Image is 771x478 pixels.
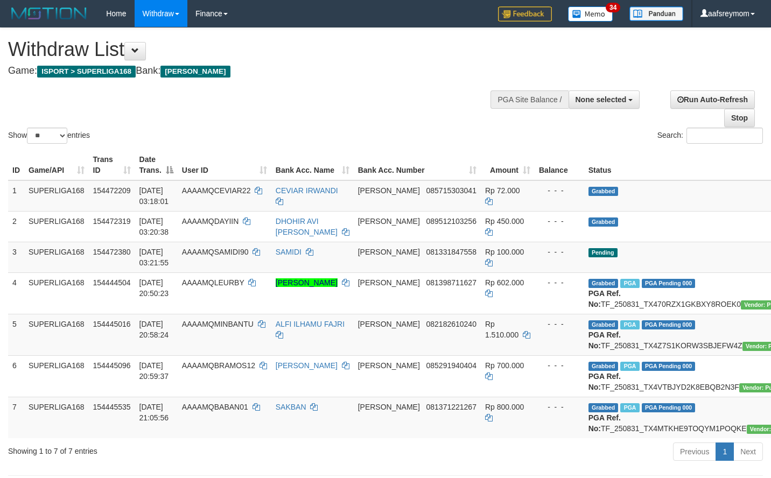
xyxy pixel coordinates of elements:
span: [DATE] 03:18:01 [139,186,169,206]
span: Rp 100.000 [485,248,524,256]
td: 6 [8,355,24,397]
th: User ID: activate to sort column ascending [178,150,271,180]
th: Trans ID: activate to sort column ascending [89,150,135,180]
span: 154472380 [93,248,131,256]
span: AAAAMQBABAN01 [182,403,248,411]
span: 154445096 [93,361,131,370]
div: - - - [539,319,580,329]
th: Amount: activate to sort column ascending [481,150,535,180]
img: Button%20Memo.svg [568,6,613,22]
td: 2 [8,211,24,242]
div: - - - [539,277,580,288]
span: Copy 081371221267 to clipboard [426,403,476,411]
span: AAAAMQLEURBY [182,278,244,287]
label: Search: [657,128,763,144]
a: ALFI ILHAMU FAJRI [276,320,345,328]
span: Grabbed [588,217,619,227]
span: Copy 081398711627 to clipboard [426,278,476,287]
div: - - - [539,185,580,196]
span: Rp 800.000 [485,403,524,411]
span: [DATE] 20:50:23 [139,278,169,298]
span: Marked by aafheankoy [620,320,639,329]
span: AAAAMQBRAMOS12 [182,361,255,370]
span: Pending [588,248,618,257]
a: Next [733,442,763,461]
a: [PERSON_NAME] [276,278,338,287]
span: PGA Pending [642,320,696,329]
span: ISPORT > SUPERLIGA168 [37,66,136,78]
span: [PERSON_NAME] [358,186,420,195]
span: 154445535 [93,403,131,411]
h4: Game: Bank: [8,66,503,76]
span: Grabbed [588,362,619,371]
td: SUPERLIGA168 [24,314,89,355]
span: AAAAMQDAYIIN [182,217,239,226]
label: Show entries [8,128,90,144]
td: 3 [8,242,24,272]
b: PGA Ref. No: [588,372,621,391]
a: DHOHIR AVI [PERSON_NAME] [276,217,338,236]
div: - - - [539,402,580,412]
th: Game/API: activate to sort column ascending [24,150,89,180]
span: Rp 1.510.000 [485,320,518,339]
span: [PERSON_NAME] [358,320,420,328]
th: ID [8,150,24,180]
span: Marked by aafheankoy [620,403,639,412]
span: Rp 450.000 [485,217,524,226]
select: Showentries [27,128,67,144]
span: Grabbed [588,403,619,412]
span: Marked by aafheankoy [620,362,639,371]
div: - - - [539,216,580,227]
span: AAAAMQSAMIDI90 [182,248,249,256]
td: SUPERLIGA168 [24,180,89,212]
div: - - - [539,247,580,257]
span: Copy 085291940404 to clipboard [426,361,476,370]
span: [PERSON_NAME] [358,248,420,256]
span: Copy 089512103256 to clipboard [426,217,476,226]
td: SUPERLIGA168 [24,397,89,438]
span: Marked by aafounsreynich [620,279,639,288]
span: PGA Pending [642,279,696,288]
span: [PERSON_NAME] [358,217,420,226]
span: [DATE] 21:05:56 [139,403,169,422]
span: Rp 602.000 [485,278,524,287]
span: 154472209 [93,186,131,195]
span: 154445016 [93,320,131,328]
h1: Withdraw List [8,39,503,60]
span: 154444504 [93,278,131,287]
th: Bank Acc. Name: activate to sort column ascending [271,150,354,180]
span: [PERSON_NAME] [358,361,420,370]
td: 4 [8,272,24,314]
td: SUPERLIGA168 [24,355,89,397]
span: PGA Pending [642,362,696,371]
span: Copy 082182610240 to clipboard [426,320,476,328]
span: Copy 085715303041 to clipboard [426,186,476,195]
td: 1 [8,180,24,212]
th: Balance [535,150,584,180]
img: Feedback.jpg [498,6,552,22]
th: Date Trans.: activate to sort column descending [135,150,178,180]
a: SAKBAN [276,403,306,411]
th: Bank Acc. Number: activate to sort column ascending [354,150,481,180]
img: MOTION_logo.png [8,5,90,22]
span: AAAAMQMINBANTU [182,320,254,328]
td: SUPERLIGA168 [24,242,89,272]
a: SAMIDI [276,248,302,256]
div: Showing 1 to 7 of 7 entries [8,441,313,456]
td: SUPERLIGA168 [24,272,89,314]
span: [DATE] 03:21:55 [139,248,169,267]
a: Stop [724,109,755,127]
input: Search: [686,128,763,144]
span: None selected [576,95,627,104]
a: 1 [716,442,734,461]
span: Grabbed [588,320,619,329]
b: PGA Ref. No: [588,331,621,350]
span: Rp 72.000 [485,186,520,195]
span: [PERSON_NAME] [358,403,420,411]
img: panduan.png [629,6,683,21]
span: [DATE] 03:20:38 [139,217,169,236]
div: PGA Site Balance / [490,90,568,109]
a: [PERSON_NAME] [276,361,338,370]
span: [PERSON_NAME] [160,66,230,78]
a: Previous [673,442,716,461]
